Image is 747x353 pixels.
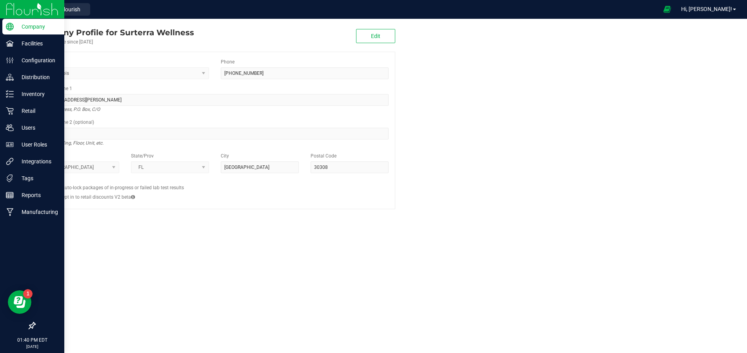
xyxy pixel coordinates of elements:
[14,106,61,116] p: Retail
[311,152,336,159] label: Postal Code
[14,123,61,132] p: Users
[35,27,194,38] div: Surterra Wellness
[4,344,61,349] p: [DATE]
[8,290,31,314] iframe: Resource center
[6,56,14,64] inline-svg: Configuration
[6,23,14,31] inline-svg: Company
[41,119,94,126] label: Address Line 2 (optional)
[14,207,61,217] p: Manufacturing
[14,89,61,99] p: Inventory
[681,6,732,12] span: Hi, [PERSON_NAME]!
[41,179,389,184] h2: Configs
[4,337,61,344] p: 01:40 PM EDT
[371,33,380,39] span: Edit
[14,72,61,82] p: Distribution
[14,56,61,65] p: Configuration
[221,161,299,173] input: City
[6,124,14,132] inline-svg: Users
[131,152,154,159] label: State/Prov
[6,157,14,165] inline-svg: Integrations
[35,38,194,45] div: Account active since [DATE]
[41,138,104,148] i: Suite, Building, Floor, Unit, etc.
[14,39,61,48] p: Facilities
[41,128,389,139] input: Suite, Building, Unit, etc.
[62,194,135,201] label: Opt in to retail discounts V2 beta
[221,152,229,159] label: City
[14,190,61,200] p: Reports
[62,184,184,191] label: Auto-lock packages of in-progress or failed lab test results
[6,40,14,47] inline-svg: Facilities
[311,161,389,173] input: Postal Code
[23,289,33,299] iframe: Resource center unread badge
[14,22,61,31] p: Company
[658,2,676,17] span: Open Ecommerce Menu
[6,174,14,182] inline-svg: Tags
[41,105,100,114] i: Street address, P.O. Box, C/O
[14,174,61,183] p: Tags
[6,141,14,148] inline-svg: User Roles
[6,208,14,216] inline-svg: Manufacturing
[6,73,14,81] inline-svg: Distribution
[6,191,14,199] inline-svg: Reports
[14,157,61,166] p: Integrations
[356,29,395,43] button: Edit
[221,58,234,65] label: Phone
[221,67,389,79] input: (123) 456-7890
[6,90,14,98] inline-svg: Inventory
[14,140,61,149] p: User Roles
[41,94,389,106] input: Address
[6,107,14,115] inline-svg: Retail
